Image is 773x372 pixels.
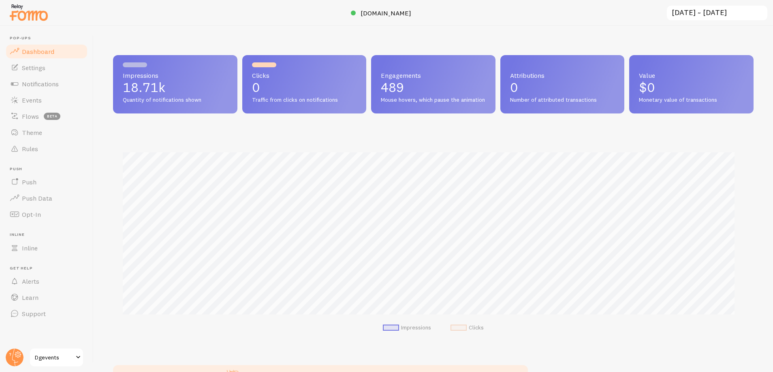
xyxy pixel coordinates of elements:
[381,96,486,104] span: Mouse hovers, which pause the animation
[5,306,88,322] a: Support
[22,194,52,202] span: Push Data
[123,81,228,94] p: 18.71k
[5,124,88,141] a: Theme
[22,244,38,252] span: Inline
[5,240,88,256] a: Inline
[5,60,88,76] a: Settings
[123,72,228,79] span: Impressions
[510,81,615,94] p: 0
[252,81,357,94] p: 0
[383,324,431,331] li: Impressions
[35,353,73,362] span: Dgevents
[510,72,615,79] span: Attributions
[451,324,484,331] li: Clicks
[5,206,88,222] a: Opt-In
[252,72,357,79] span: Clicks
[22,80,59,88] span: Notifications
[22,277,39,285] span: Alerts
[5,76,88,92] a: Notifications
[22,47,54,56] span: Dashboard
[22,310,46,318] span: Support
[22,64,45,72] span: Settings
[5,92,88,108] a: Events
[5,141,88,157] a: Rules
[5,190,88,206] a: Push Data
[252,96,357,104] span: Traffic from clicks on notifications
[5,289,88,306] a: Learn
[5,273,88,289] a: Alerts
[5,43,88,60] a: Dashboard
[22,178,36,186] span: Push
[381,81,486,94] p: 489
[22,210,41,218] span: Opt-In
[22,293,38,301] span: Learn
[44,113,60,120] span: beta
[123,96,228,104] span: Quantity of notifications shown
[22,128,42,137] span: Theme
[510,96,615,104] span: Number of attributed transactions
[5,108,88,124] a: Flows beta
[639,72,744,79] span: Value
[10,167,88,172] span: Push
[22,145,38,153] span: Rules
[381,72,486,79] span: Engagements
[5,174,88,190] a: Push
[10,266,88,271] span: Get Help
[639,79,655,95] span: $0
[22,96,42,104] span: Events
[10,36,88,41] span: Pop-ups
[29,348,84,367] a: Dgevents
[9,2,49,23] img: fomo-relay-logo-orange.svg
[22,112,39,120] span: Flows
[639,96,744,104] span: Monetary value of transactions
[10,232,88,237] span: Inline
